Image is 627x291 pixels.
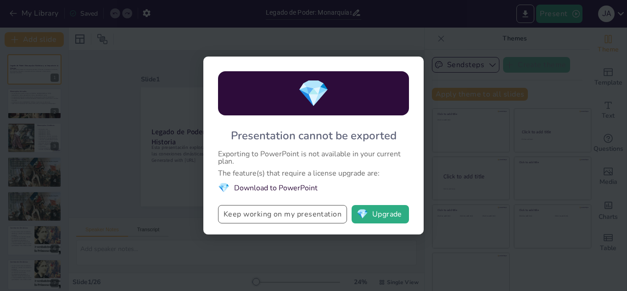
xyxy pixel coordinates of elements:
[352,205,409,223] button: diamondUpgrade
[218,182,230,194] span: diamond
[297,76,330,111] span: diamond
[218,205,347,223] button: Keep working on my presentation
[231,128,397,143] div: Presentation cannot be exported
[218,170,409,177] div: The feature(s) that require a license upgrade are:
[218,150,409,165] div: Exporting to PowerPoint is not available in your current plan.
[218,182,409,194] li: Download to PowerPoint
[357,210,368,219] span: diamond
